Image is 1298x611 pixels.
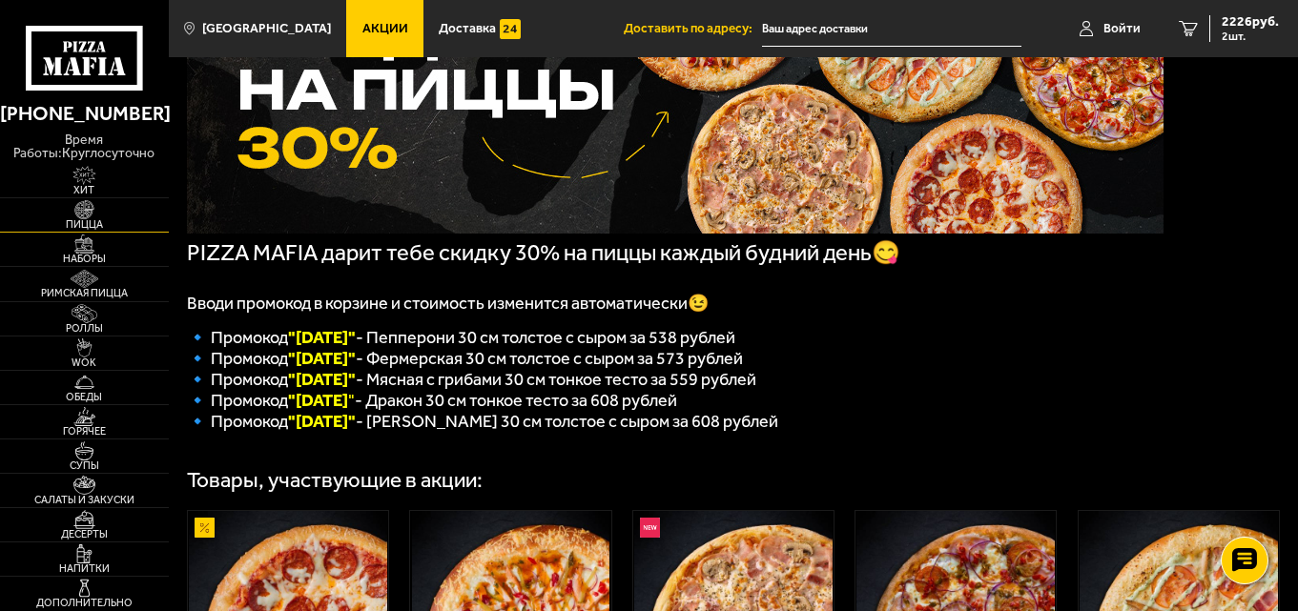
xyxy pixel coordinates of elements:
font: "[DATE]" [288,348,356,369]
span: 2226 руб. [1222,15,1279,29]
span: Акции [362,22,408,35]
span: Войти [1103,22,1141,35]
div: Товары, участвующие в акции: [187,470,483,492]
font: "[DATE]" [288,411,356,432]
span: Доставить по адресу: [624,22,762,35]
span: Доставка [439,22,496,35]
span: Вводи промокод в корзине и стоимость изменится автоматически😉 [187,293,709,314]
span: 🔹 Промокод - Дракон 30 см тонкое тесто за 608 рублей [187,390,677,411]
span: 🔹 Промокод - Пепперони 30 см толстое с сыром за 538 рублей [187,327,735,348]
img: 15daf4d41897b9f0e9f617042186c801.svg [500,19,520,39]
input: Ваш адрес доставки [762,11,1021,47]
span: 2 шт. [1222,31,1279,42]
span: PIZZA MAFIA дарит тебе скидку 30% на пиццы каждый будний день😋 [187,239,900,266]
img: Новинка [640,518,660,538]
b: "[DATE] [288,390,348,411]
span: 🔹 Промокод - Мясная с грибами 30 см тонкое тесто за 559 рублей [187,369,756,390]
font: "[DATE]" [288,327,356,348]
font: "[DATE]" [288,369,356,390]
font: " [288,390,355,411]
span: 🔹 Промокод - [PERSON_NAME] 30 см толстое с сыром за 608 рублей [187,411,778,432]
span: 🔹 Промокод - Фермерская 30 см толстое с сыром за 573 рублей [187,348,743,369]
span: [GEOGRAPHIC_DATA] [202,22,331,35]
img: Акционный [195,518,215,538]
